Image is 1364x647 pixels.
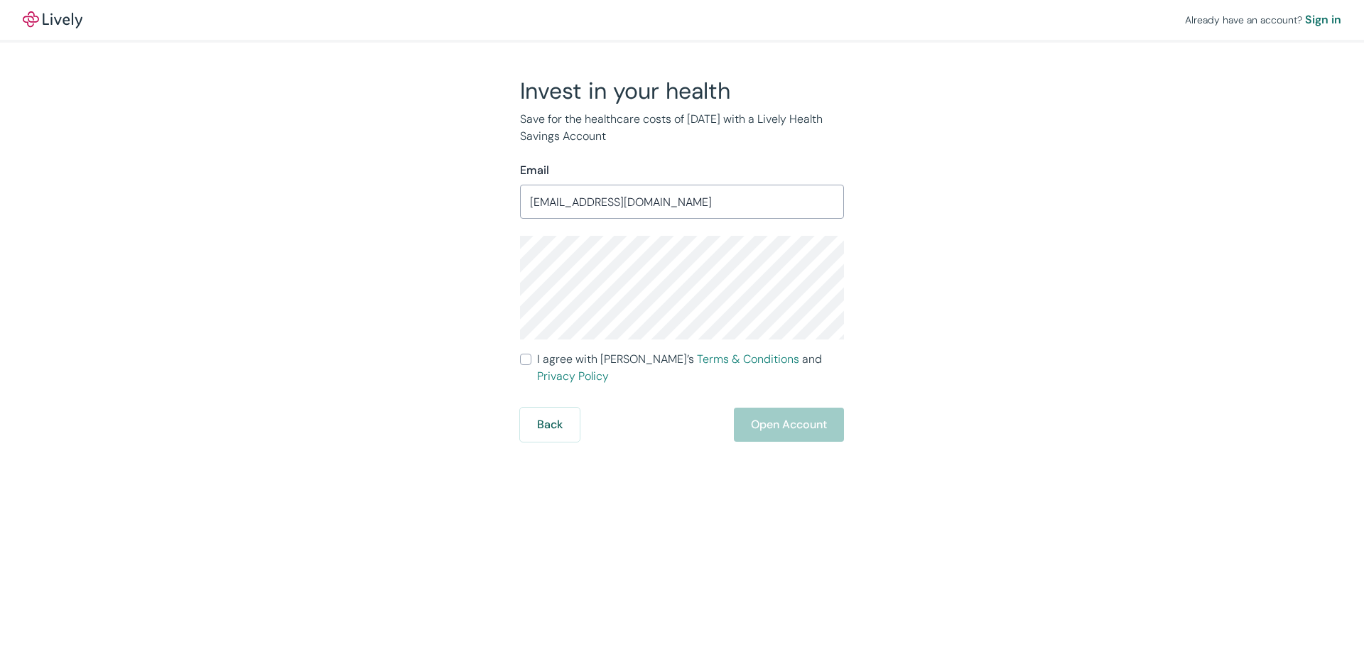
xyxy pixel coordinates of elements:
span: I agree with [PERSON_NAME]’s and [537,351,844,385]
img: Lively [23,11,82,28]
h2: Invest in your health [520,77,844,105]
p: Save for the healthcare costs of [DATE] with a Lively Health Savings Account [520,111,844,145]
a: Privacy Policy [537,369,609,384]
a: Terms & Conditions [697,352,799,366]
button: Back [520,408,580,442]
label: Email [520,162,549,179]
div: Already have an account? [1185,11,1341,28]
a: Sign in [1305,11,1341,28]
a: LivelyLively [23,11,82,28]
